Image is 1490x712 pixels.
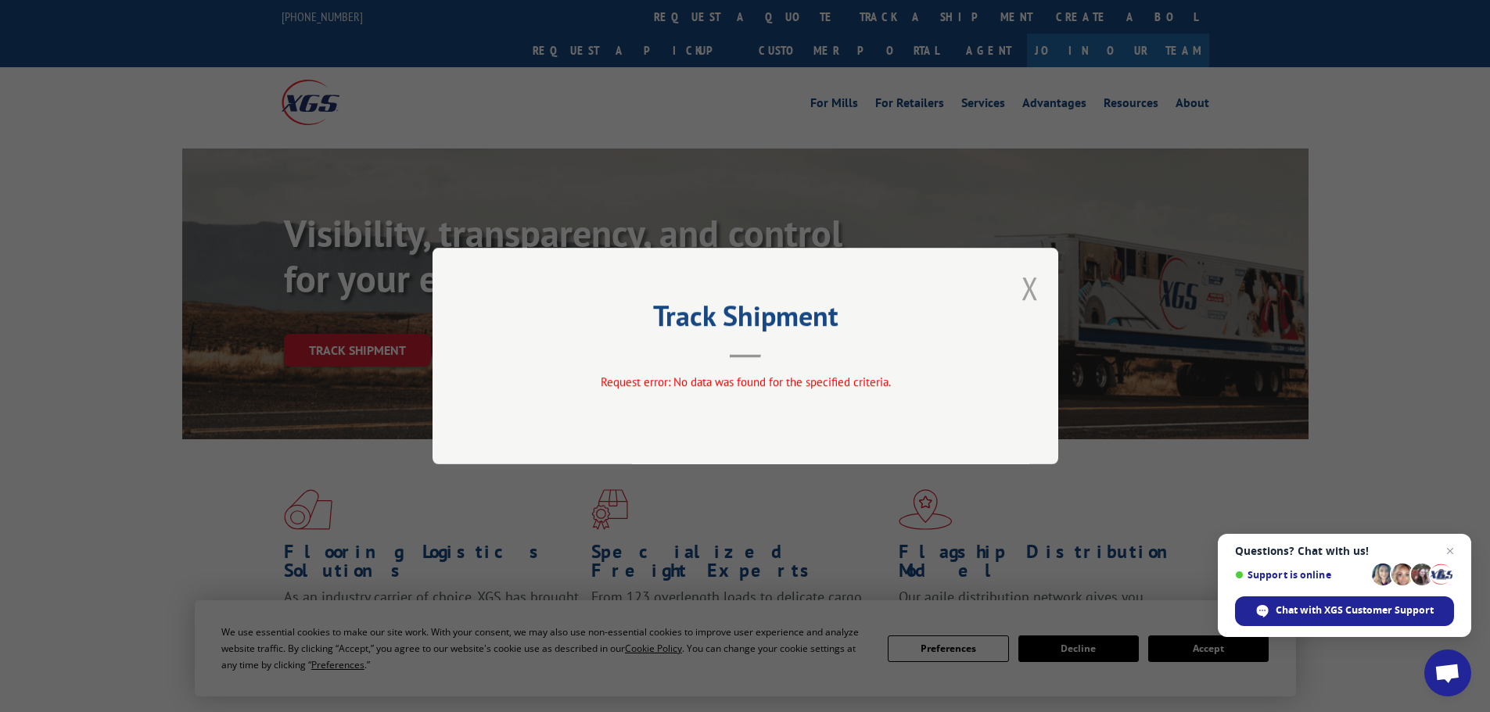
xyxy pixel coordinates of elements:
span: Questions? Chat with us! [1235,545,1454,557]
button: Close modal [1021,267,1039,309]
div: Open chat [1424,649,1471,696]
span: Chat with XGS Customer Support [1276,603,1434,617]
div: Chat with XGS Customer Support [1235,596,1454,626]
span: Close chat [1441,542,1459,560]
span: Support is online [1235,569,1366,581]
h2: Track Shipment [511,305,980,335]
span: Request error: No data was found for the specified criteria. [600,374,890,389]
